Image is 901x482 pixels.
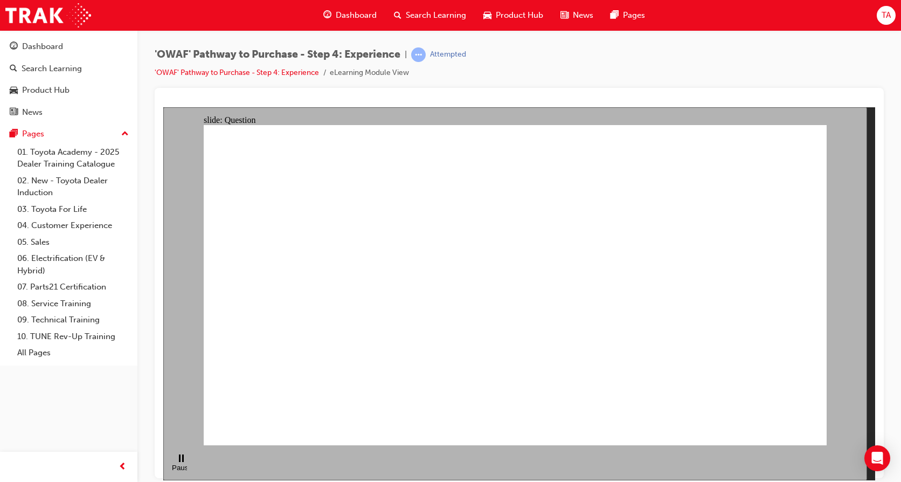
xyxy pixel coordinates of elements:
[22,63,82,75] div: Search Learning
[411,47,426,62] span: learningRecordVerb_ATTEMPT-icon
[121,127,129,141] span: up-icon
[4,35,133,124] button: DashboardSearch LearningProduct HubNews
[4,124,133,144] button: Pages
[13,312,133,328] a: 09. Technical Training
[315,4,385,26] a: guage-iconDashboard
[430,50,466,60] div: Attempted
[406,9,466,22] span: Search Learning
[611,9,619,22] span: pages-icon
[877,6,896,25] button: TA
[602,4,654,26] a: pages-iconPages
[336,9,377,22] span: Dashboard
[13,328,133,345] a: 10. TUNE Rev-Up Training
[13,144,133,173] a: 01. Toyota Academy - 2025 Dealer Training Catalogue
[385,4,475,26] a: search-iconSearch Learning
[882,9,891,22] span: TA
[10,42,18,52] span: guage-icon
[10,64,17,74] span: search-icon
[13,250,133,279] a: 06. Electrification (EV & Hybrid)
[4,37,133,57] a: Dashboard
[13,279,133,295] a: 07. Parts21 Certification
[475,4,552,26] a: car-iconProduct Hub
[483,9,491,22] span: car-icon
[623,9,645,22] span: Pages
[573,9,593,22] span: News
[22,128,44,140] div: Pages
[13,234,133,251] a: 05. Sales
[9,356,27,373] div: Pause (Ctrl+Alt+P)
[5,338,24,373] div: playback controls
[13,201,133,218] a: 03. Toyota For Life
[13,345,133,361] a: All Pages
[864,445,890,471] div: Open Intercom Messenger
[330,67,409,79] li: eLearning Module View
[5,347,24,365] button: Pause (Ctrl+Alt+P)
[22,106,43,119] div: News
[22,40,63,53] div: Dashboard
[323,9,331,22] span: guage-icon
[22,84,70,97] div: Product Hub
[405,49,407,61] span: |
[10,129,18,139] span: pages-icon
[4,102,133,122] a: News
[394,9,401,22] span: search-icon
[10,86,18,95] span: car-icon
[5,3,91,27] img: Trak
[13,173,133,201] a: 02. New - Toyota Dealer Induction
[4,80,133,100] a: Product Hub
[119,460,127,474] span: prev-icon
[496,9,543,22] span: Product Hub
[4,59,133,79] a: Search Learning
[10,108,18,118] span: news-icon
[552,4,602,26] a: news-iconNews
[560,9,569,22] span: news-icon
[13,217,133,234] a: 04. Customer Experience
[13,295,133,312] a: 08. Service Training
[155,68,319,77] a: 'OWAF' Pathway to Purchase - Step 4: Experience
[155,49,400,61] span: 'OWAF' Pathway to Purchase - Step 4: Experience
